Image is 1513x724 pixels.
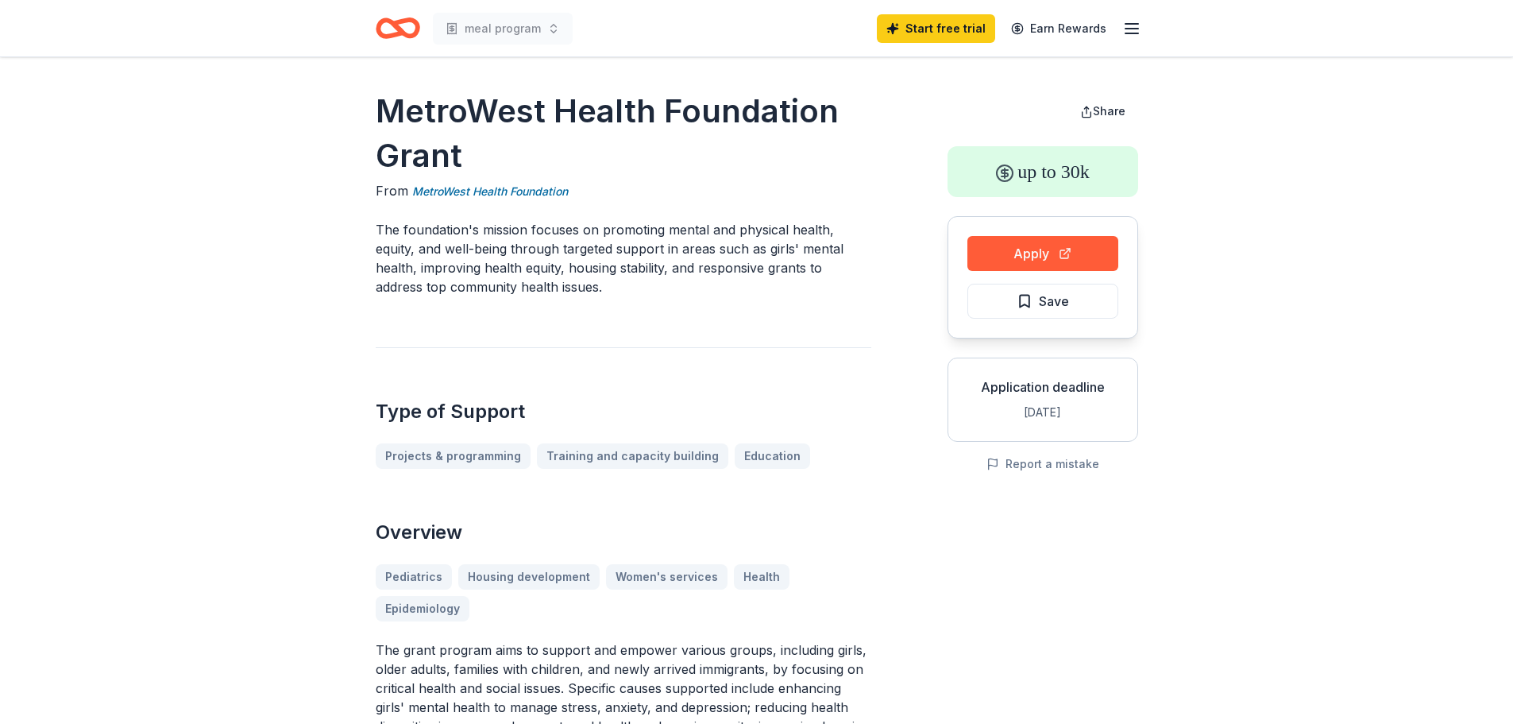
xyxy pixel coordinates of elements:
[1039,291,1069,312] span: Save
[877,14,995,43] a: Start free trial
[376,443,531,469] a: Projects & programming
[412,182,568,201] a: MetroWest Health Foundation
[967,236,1118,271] button: Apply
[376,220,871,296] p: The foundation's mission focuses on promoting mental and physical health, equity, and well-being ...
[948,146,1138,197] div: up to 30k
[1093,104,1125,118] span: Share
[465,19,541,38] span: meal program
[986,455,1099,474] button: Report a mistake
[961,403,1125,422] div: [DATE]
[433,13,573,45] button: meal program
[961,377,1125,397] div: Application deadline
[735,443,810,469] a: Education
[967,284,1118,319] button: Save
[376,520,871,545] h2: Overview
[376,10,420,47] a: Home
[1067,95,1138,127] button: Share
[376,181,871,201] div: From
[537,443,728,469] a: Training and capacity building
[376,89,871,178] h1: MetroWest Health Foundation Grant
[376,399,871,424] h2: Type of Support
[1002,14,1116,43] a: Earn Rewards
